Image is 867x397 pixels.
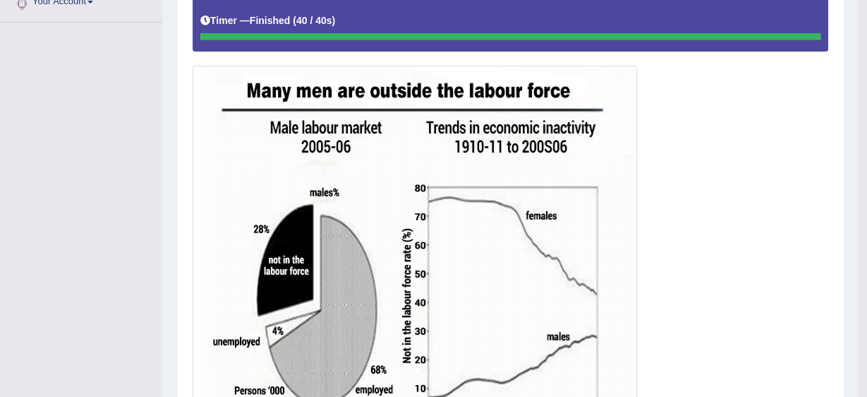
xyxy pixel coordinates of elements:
b: ) [332,15,336,26]
b: ( [293,15,296,26]
h5: Timer — [200,16,335,26]
b: 40 / 40s [296,15,332,26]
b: Finished [250,15,291,26]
